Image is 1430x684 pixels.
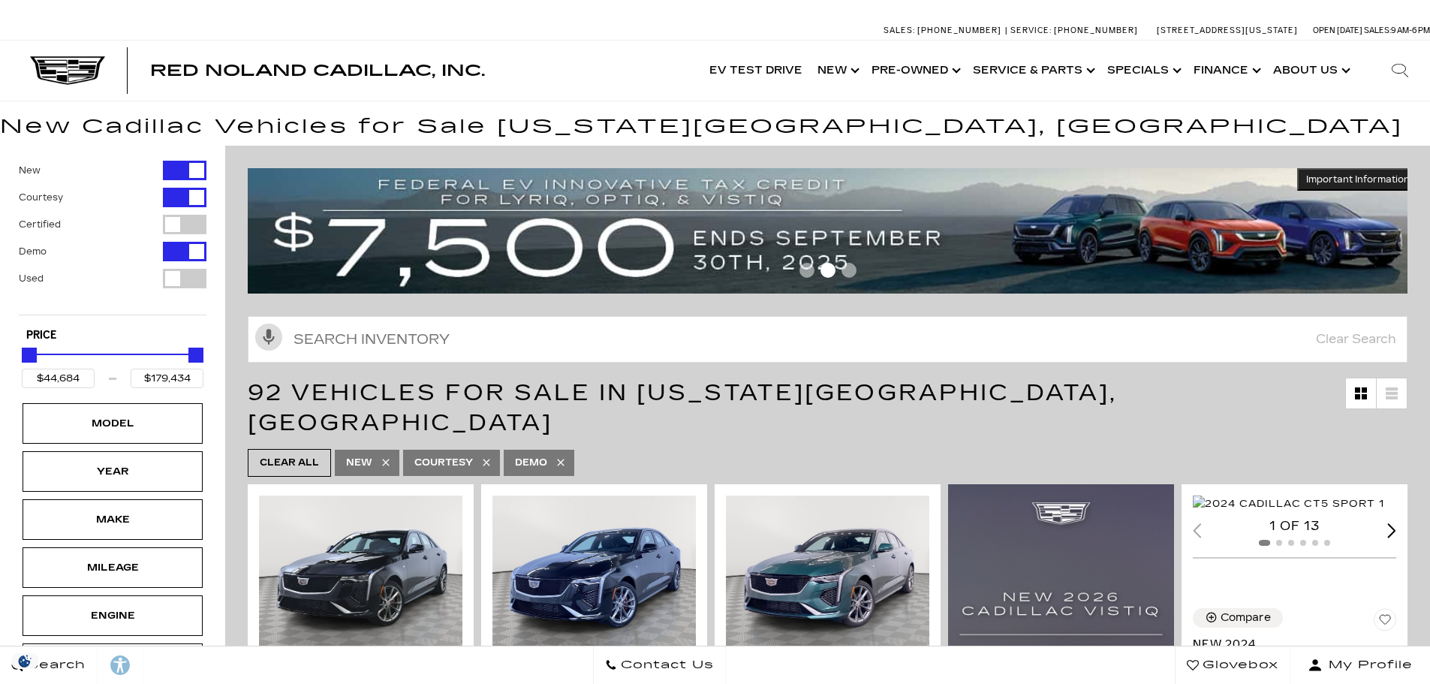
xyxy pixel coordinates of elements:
div: Make [75,511,150,528]
a: About Us [1266,41,1355,101]
section: Click to Open Cookie Consent Modal [8,653,42,669]
span: Important Information [1306,173,1410,185]
input: Maximum [131,369,203,388]
span: Go to slide 3 [841,263,856,278]
a: [STREET_ADDRESS][US_STATE] [1157,26,1298,35]
div: Year [75,463,150,480]
a: New [810,41,864,101]
img: Opt-Out Icon [8,653,42,669]
div: Maximum Price [188,348,203,363]
label: Certified [19,217,61,232]
span: My Profile [1323,655,1413,676]
img: Cadillac Dark Logo with Cadillac White Text [30,56,105,85]
div: Compare [1221,611,1271,625]
span: 92 Vehicles for Sale in [US_STATE][GEOGRAPHIC_DATA], [GEOGRAPHIC_DATA] [248,379,1117,436]
a: Red Noland Cadillac, Inc. [150,63,485,78]
span: 9 AM-6 PM [1391,26,1430,35]
div: 1 / 2 [259,496,465,650]
a: Glovebox [1175,646,1290,684]
span: Courtesy [414,453,473,472]
img: 2024 Cadillac CT4 Sport 1 [492,496,698,650]
div: 1 / 2 [492,496,698,650]
svg: Click to toggle on voice search [255,324,282,351]
div: Next slide [1387,523,1396,538]
div: 1 / 2 [726,496,932,650]
label: Demo [19,244,47,259]
span: Sales: [1364,26,1391,35]
div: Model [75,415,150,432]
div: Engine [75,607,150,624]
div: 1 / 2 [1193,496,1398,513]
div: MileageMileage [23,547,203,588]
img: vrp-tax-ending-august-version [248,168,1419,294]
a: Sales: [PHONE_NUMBER] [884,26,1005,35]
a: EV Test Drive [702,41,810,101]
button: Save Vehicle [1374,608,1396,637]
img: 2025 Cadillac CT4 Sport 1 [726,496,932,650]
span: New [346,453,372,472]
a: Specials [1100,41,1186,101]
div: Price [22,342,203,388]
span: Open [DATE] [1313,26,1362,35]
span: Sales: [884,26,915,35]
input: Search Inventory [248,316,1407,363]
span: [PHONE_NUMBER] [1054,26,1138,35]
div: Minimum Price [22,348,37,363]
a: Service: [PHONE_NUMBER] [1005,26,1142,35]
a: Finance [1186,41,1266,101]
div: Mileage [75,559,150,576]
span: [PHONE_NUMBER] [917,26,1001,35]
a: Pre-Owned [864,41,965,101]
span: Clear All [260,453,319,472]
span: Search [23,655,86,676]
label: Used [19,271,44,286]
label: Courtesy [19,190,63,205]
a: New 2024Cadillac CT5 Sport [1193,637,1396,667]
div: ColorColor [23,643,203,684]
span: Red Noland Cadillac, Inc. [150,62,485,80]
h5: Price [26,329,199,342]
img: 2024 Cadillac CT5 Sport 1 [1193,496,1384,512]
span: Go to slide 1 [799,263,814,278]
div: MakeMake [23,499,203,540]
div: Filter by Vehicle Type [19,161,206,315]
a: Contact Us [593,646,726,684]
button: Open user profile menu [1290,646,1430,684]
span: Service: [1010,26,1052,35]
span: Demo [515,453,547,472]
div: ModelModel [23,403,203,444]
span: Go to slide 2 [820,263,835,278]
div: YearYear [23,451,203,492]
div: 1 of 13 [1193,518,1396,535]
label: New [19,163,41,178]
input: Minimum [22,369,95,388]
span: New 2024 [1193,637,1385,652]
span: Glovebox [1199,655,1278,676]
div: EngineEngine [23,595,203,636]
button: Compare Vehicle [1193,608,1283,628]
a: Service & Parts [965,41,1100,101]
span: Contact Us [617,655,714,676]
img: 2024 Cadillac CT4 Sport 1 [259,496,465,650]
